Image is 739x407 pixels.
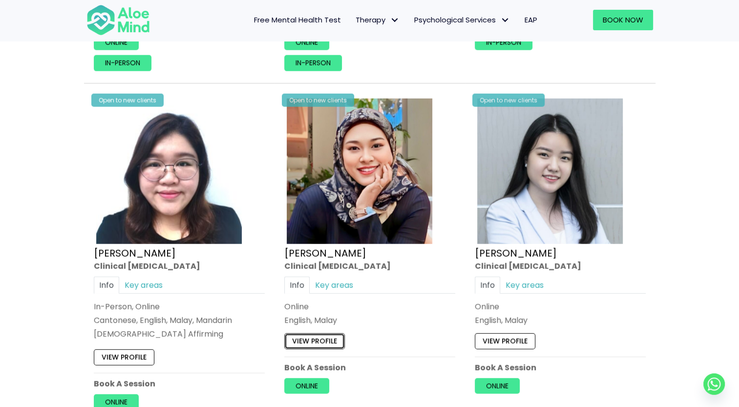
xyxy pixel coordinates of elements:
[356,15,400,25] span: Therapy
[284,315,455,326] p: English, Malay
[94,277,119,294] a: Info
[94,261,265,272] div: Clinical [MEDICAL_DATA]
[163,10,545,30] nav: Menu
[284,333,345,349] a: View profile
[96,99,242,244] img: Wei Shan_Profile-300×300
[284,55,342,71] a: In-person
[472,94,545,107] div: Open to new clients
[407,10,517,30] a: Psychological ServicesPsychological Services: submenu
[475,378,520,394] a: Online
[525,15,537,25] span: EAP
[475,277,500,294] a: Info
[94,246,176,260] a: [PERSON_NAME]
[287,99,432,244] img: Yasmin Clinical Psychologist
[284,362,455,373] p: Book A Session
[284,246,366,260] a: [PERSON_NAME]
[475,261,646,272] div: Clinical [MEDICAL_DATA]
[475,301,646,312] div: Online
[284,261,455,272] div: Clinical [MEDICAL_DATA]
[414,15,510,25] span: Psychological Services
[94,55,151,71] a: In-person
[517,10,545,30] a: EAP
[282,94,354,107] div: Open to new clients
[119,277,168,294] a: Key areas
[475,333,535,349] a: View profile
[475,315,646,326] p: English, Malay
[94,301,265,312] div: In-Person, Online
[603,15,643,25] span: Book Now
[284,301,455,312] div: Online
[498,13,512,27] span: Psychological Services: submenu
[284,277,310,294] a: Info
[388,13,402,27] span: Therapy: submenu
[94,378,265,389] p: Book A Session
[247,10,348,30] a: Free Mental Health Test
[475,35,532,50] a: In-person
[475,246,557,260] a: [PERSON_NAME]
[86,4,150,36] img: Aloe mind Logo
[284,35,329,50] a: Online
[477,99,623,244] img: Yen Li Clinical Psychologist
[94,35,139,50] a: Online
[284,378,329,394] a: Online
[475,362,646,373] p: Book A Session
[254,15,341,25] span: Free Mental Health Test
[310,277,359,294] a: Key areas
[593,10,653,30] a: Book Now
[91,94,164,107] div: Open to new clients
[348,10,407,30] a: TherapyTherapy: submenu
[94,315,265,326] p: Cantonese, English, Malay, Mandarin
[94,350,154,366] a: View profile
[500,277,549,294] a: Key areas
[94,328,265,340] div: [DEMOGRAPHIC_DATA] Affirming
[703,373,725,395] a: Whatsapp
